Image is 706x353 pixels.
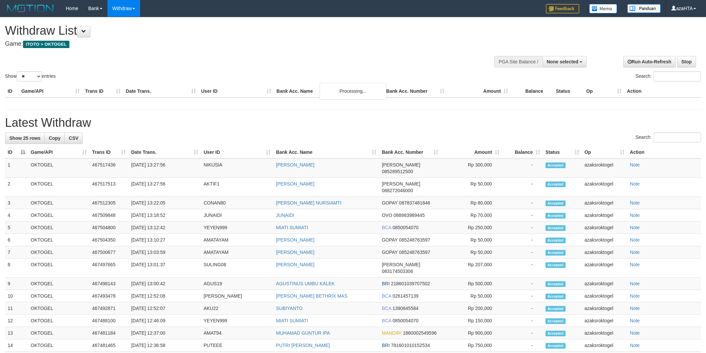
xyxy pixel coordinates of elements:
[382,262,420,267] span: [PERSON_NAME]
[627,146,701,158] th: Action
[201,302,273,315] td: AKU22
[546,343,566,349] span: Accepted
[89,290,128,302] td: 467493478
[582,302,627,315] td: azaksroktogel
[89,197,128,209] td: 467512305
[5,3,56,13] img: MOTION_logo.png
[5,259,28,278] td: 8
[502,197,543,209] td: -
[276,306,303,311] a: SUBIYANTO
[630,250,640,255] a: Note
[623,56,676,67] a: Run Auto-Refresh
[9,135,40,141] span: Show 25 rows
[128,278,201,290] td: [DATE] 13:00:42
[82,85,123,97] th: Trans ID
[128,209,201,222] td: [DATE] 13:18:52
[5,339,28,352] td: 14
[89,209,128,222] td: 467509848
[128,158,201,178] td: [DATE] 13:27:56
[543,56,587,67] button: None selected
[630,281,640,286] a: Note
[128,259,201,278] td: [DATE] 13:01:37
[382,213,392,218] span: OVO
[201,246,273,259] td: AMATAYAM
[624,85,701,97] th: Action
[630,181,640,187] a: Note
[273,146,379,158] th: Bank Acc. Name: activate to sort column ascending
[128,302,201,315] td: [DATE] 12:52:07
[630,162,640,167] a: Note
[128,290,201,302] td: [DATE] 12:52:08
[627,4,661,13] img: panduan.png
[630,318,640,323] a: Note
[28,246,89,259] td: OKTOGEL
[5,302,28,315] td: 11
[199,85,274,97] th: User ID
[382,330,401,336] span: MANDIRI
[276,213,294,218] a: JUNAIDI
[382,181,420,187] span: [PERSON_NAME]
[392,293,418,299] span: Copy 0261457139 to clipboard
[28,158,89,178] td: OKTOGEL
[201,158,273,178] td: NIKUSIA
[441,339,502,352] td: Rp 750,000
[502,222,543,234] td: -
[128,234,201,246] td: [DATE] 13:10:27
[5,197,28,209] td: 3
[630,213,640,218] a: Note
[276,318,308,323] a: MIATI SUMIATI
[392,318,418,323] span: Copy 0850054070 to clipboard
[511,85,553,97] th: Balance
[382,281,389,286] span: BRI
[441,278,502,290] td: Rp 500,000
[394,213,425,218] span: Copy 088983989445 to clipboard
[201,278,273,290] td: AGUS19
[636,71,701,81] label: Search:
[201,222,273,234] td: YEYEN999
[546,281,566,287] span: Accepted
[5,290,28,302] td: 10
[382,293,391,299] span: BCA
[276,330,330,336] a: MUHAMAD GUNTUR IPA
[89,222,128,234] td: 467504800
[391,281,430,286] span: Copy 218601039707502 to clipboard
[546,250,566,256] span: Accepted
[546,4,579,13] img: Feedback.jpg
[582,234,627,246] td: azaksroktogel
[502,209,543,222] td: -
[276,281,335,286] a: AGUSTINUS UMBU KALEK
[403,330,437,336] span: Copy 1860002549596 to clipboard
[502,278,543,290] td: -
[28,222,89,234] td: OKTOGEL
[89,178,128,197] td: 467517513
[28,234,89,246] td: OKTOGEL
[5,178,28,197] td: 2
[128,197,201,209] td: [DATE] 13:22:05
[128,146,201,158] th: Date Trans.: activate to sort column ascending
[89,278,128,290] td: 467498143
[19,85,82,97] th: Game/API
[502,290,543,302] td: -
[5,222,28,234] td: 5
[502,158,543,178] td: -
[382,200,397,206] span: GOPAY
[276,225,308,230] a: MIATI SUMIATI
[392,306,418,311] span: Copy 1390845584 to clipboard
[582,197,627,209] td: azaksroktogel
[630,306,640,311] a: Note
[5,146,28,158] th: ID: activate to sort column descending
[546,238,566,243] span: Accepted
[201,234,273,246] td: AMATAYAM
[546,331,566,336] span: Accepted
[553,85,584,97] th: Status
[28,290,89,302] td: OKTOGEL
[44,132,65,144] a: Copy
[28,302,89,315] td: OKTOGEL
[630,200,640,206] a: Note
[502,178,543,197] td: -
[123,85,199,97] th: Date Trans.
[582,339,627,352] td: azaksroktogel
[630,293,640,299] a: Note
[543,146,582,158] th: Status: activate to sort column ascending
[128,327,201,339] td: [DATE] 12:37:00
